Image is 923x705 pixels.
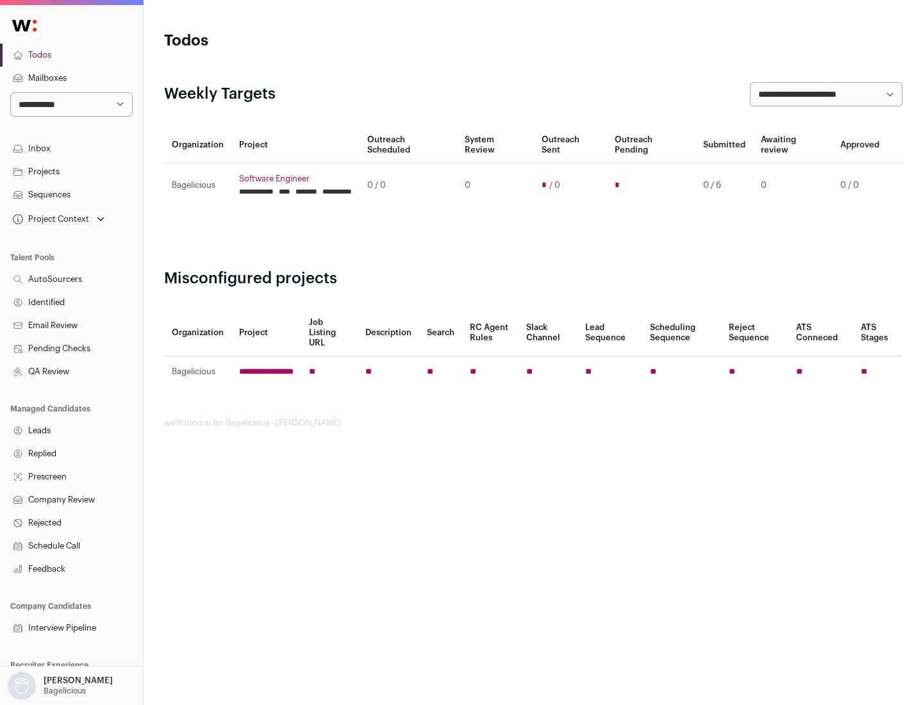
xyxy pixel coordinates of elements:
[853,310,902,356] th: ATS Stages
[231,127,360,163] th: Project
[239,174,352,184] a: Software Engineer
[5,13,44,38] img: Wellfound
[358,310,419,356] th: Description
[164,84,276,104] h2: Weekly Targets
[457,163,533,208] td: 0
[419,310,462,356] th: Search
[301,310,358,356] th: Job Listing URL
[231,310,301,356] th: Project
[360,163,457,208] td: 0 / 0
[549,180,560,190] span: / 0
[607,127,695,163] th: Outreach Pending
[695,163,753,208] td: 0 / 6
[164,163,231,208] td: Bagelicious
[5,672,115,700] button: Open dropdown
[578,310,642,356] th: Lead Sequence
[462,310,518,356] th: RC Agent Rules
[44,686,86,696] p: Bagelicious
[753,127,833,163] th: Awaiting review
[44,676,113,686] p: [PERSON_NAME]
[8,672,36,700] img: nopic.png
[164,127,231,163] th: Organization
[164,418,902,428] footer: wellfound:ai for Bagelicious - [PERSON_NAME]
[753,163,833,208] td: 0
[10,210,107,228] button: Open dropdown
[10,214,89,224] div: Project Context
[164,356,231,388] td: Bagelicious
[642,310,721,356] th: Scheduling Sequence
[360,127,457,163] th: Outreach Scheduled
[164,310,231,356] th: Organization
[164,31,410,51] h1: Todos
[695,127,753,163] th: Submitted
[164,269,902,289] h2: Misconfigured projects
[833,127,887,163] th: Approved
[833,163,887,208] td: 0 / 0
[788,310,852,356] th: ATS Conneced
[519,310,578,356] th: Slack Channel
[457,127,533,163] th: System Review
[721,310,789,356] th: Reject Sequence
[534,127,608,163] th: Outreach Sent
